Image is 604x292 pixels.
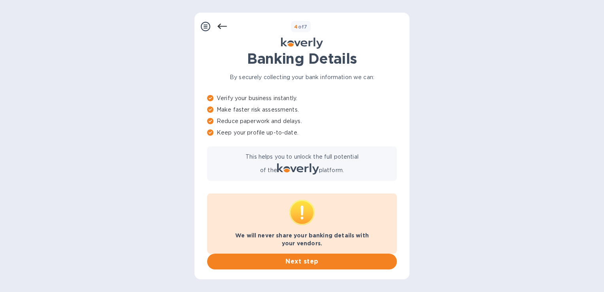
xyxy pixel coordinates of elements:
h1: On the Next Screen We'll Ask You to Provide Your Banking Details [207,17,397,67]
p: of the platform. [260,163,344,174]
p: This helps you to unlock the full potential [245,153,359,161]
button: Next step [207,254,397,269]
p: We will never share your banking details with your vendors. [213,231,391,247]
span: 4 [294,24,298,30]
p: Reduce paperwork and delays. [207,117,397,125]
p: Keep your profile up-to-date. [207,129,397,137]
span: Next step [213,257,391,266]
p: Verify your business instantly. [207,94,397,102]
b: of 7 [294,24,308,30]
p: By securely collecting your bank information we can: [207,73,397,82]
p: Make faster risk assessments. [207,106,397,114]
